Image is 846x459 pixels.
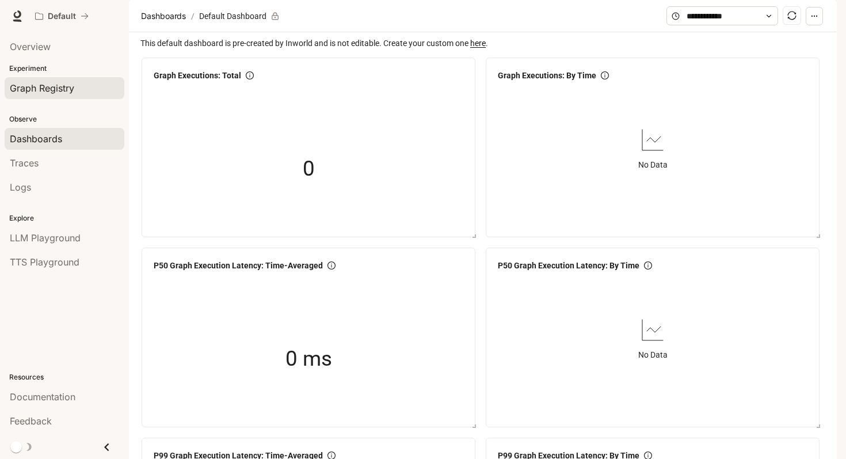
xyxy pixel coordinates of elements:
[638,158,668,171] article: No Data
[141,9,186,23] span: Dashboards
[303,152,315,185] span: 0
[327,261,336,270] span: info-circle
[197,5,269,27] article: Default Dashboard
[498,259,639,272] span: P50 Graph Execution Latency: By Time
[30,5,94,28] button: All workspaces
[644,261,652,270] span: info-circle
[138,9,189,23] button: Dashboards
[498,69,596,82] span: Graph Executions: By Time
[48,12,76,21] p: Default
[470,39,486,48] a: here
[787,11,797,20] span: sync
[154,69,241,82] span: Graph Executions: Total
[154,259,323,272] span: P50 Graph Execution Latency: Time-Averaged
[601,71,609,79] span: info-circle
[191,10,195,22] span: /
[285,342,332,375] span: 0 ms
[246,71,254,79] span: info-circle
[638,348,668,361] article: No Data
[140,37,828,50] span: This default dashboard is pre-created by Inworld and is not editable. Create your custom one .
